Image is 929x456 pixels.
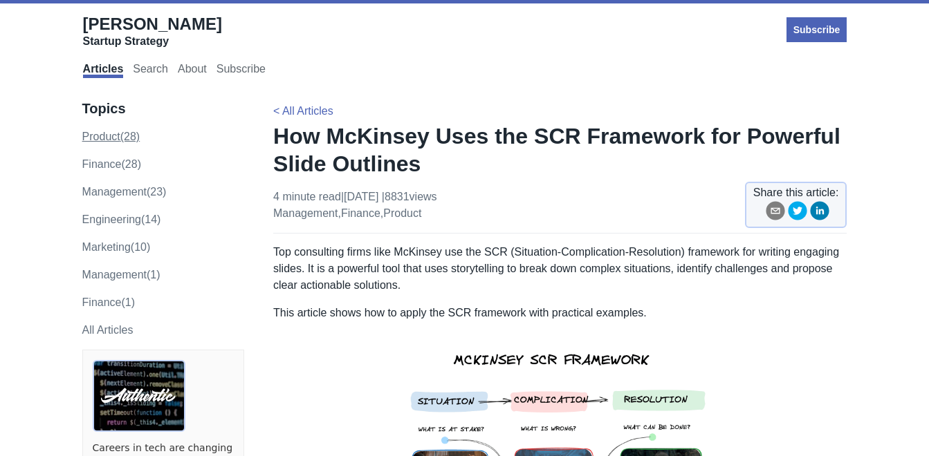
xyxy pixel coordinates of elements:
[82,100,244,117] h3: Topics
[341,207,380,219] a: finance
[82,296,135,308] a: Finance(1)
[83,14,222,48] a: [PERSON_NAME]Startup Strategy
[273,122,847,178] h1: How McKinsey Uses the SCR Framework for Powerful Slide Outlines
[217,63,266,78] a: Subscribe
[93,360,185,432] img: ads via Carbon
[273,244,847,294] p: Top consulting firms like McKinsey use the SCR (Situation-Complication-Resolution) framework for ...
[83,63,124,78] a: Articles
[82,131,140,142] a: product(28)
[788,201,807,225] button: twitter
[82,158,141,170] a: finance(28)
[753,184,839,201] span: Share this article:
[787,16,847,44] a: Subscribe
[178,63,207,78] a: About
[273,207,338,219] a: management
[273,105,333,117] a: < All Articles
[83,15,222,33] span: [PERSON_NAME]
[810,201,829,225] button: linkedin
[383,207,421,219] a: product
[82,213,161,225] a: engineering(14)
[83,35,222,48] div: Startup Strategy
[273,189,437,222] p: 4 minute read | [DATE] , ,
[273,305,847,321] p: This article shows how to apply the SCR framework with practical examples.
[382,191,437,202] span: | 8831 views
[82,186,167,198] a: management(23)
[133,63,168,78] a: Search
[766,201,785,225] button: email
[82,324,134,336] a: All Articles
[82,269,160,281] a: Management(1)
[82,241,151,253] a: marketing(10)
